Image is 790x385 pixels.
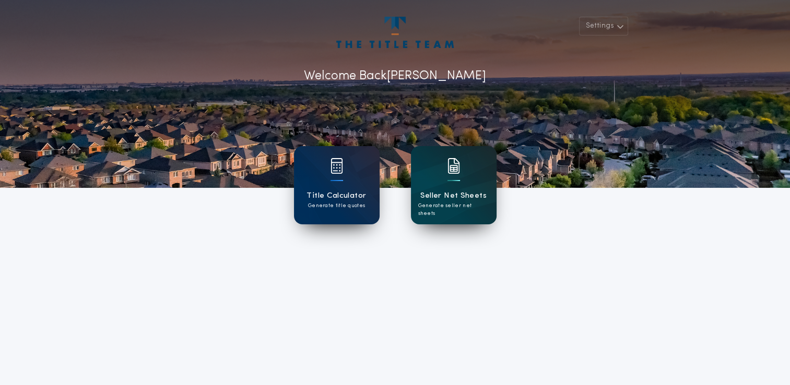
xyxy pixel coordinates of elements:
[420,190,487,202] h1: Seller Net Sheets
[411,146,497,224] a: card iconSeller Net SheetsGenerate seller net sheets
[304,67,486,86] p: Welcome Back [PERSON_NAME]
[418,202,489,218] p: Generate seller net sheets
[294,146,380,224] a: card iconTitle CalculatorGenerate title quotes
[306,190,366,202] h1: Title Calculator
[331,158,343,174] img: card icon
[579,17,628,35] button: Settings
[308,202,365,210] p: Generate title quotes
[336,17,453,48] img: account-logo
[447,158,460,174] img: card icon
